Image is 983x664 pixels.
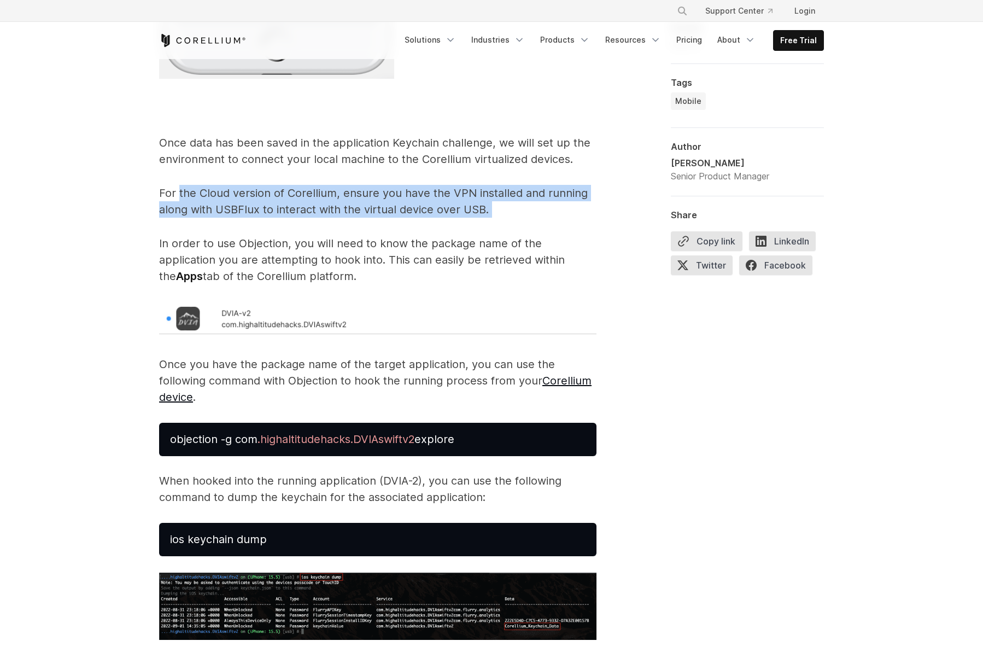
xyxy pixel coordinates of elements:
[258,433,414,446] span: .highaltitudehacks.DVIAswiftv2
[159,356,596,405] p: Once you have the package name of the target application, you can use the following command with ...
[671,231,742,251] button: Copy link
[465,30,531,50] a: Industries
[170,433,454,446] span: objection -g com explore
[170,533,267,546] span: ios keychain dump
[534,30,596,50] a: Products
[671,141,824,152] div: Author
[749,231,816,251] span: LinkedIn
[774,31,823,50] a: Free Trial
[159,573,596,640] img: iOS_Keychain_Dump
[749,231,822,255] a: LinkedIn
[671,156,769,170] div: [PERSON_NAME]
[159,135,596,167] p: Once data has been saved in the application Keychain challenge, we will set up the environment to...
[159,185,596,218] p: For the Cloud version of Corellium, ensure you have the VPN installed and running along with USBF...
[711,30,762,50] a: About
[786,1,824,21] a: Login
[671,170,769,183] div: Senior Product Manager
[675,96,701,107] span: Mobile
[159,302,596,334] img: DVIA_Installed
[159,34,246,47] a: Corellium Home
[672,1,692,21] button: Search
[671,209,824,220] div: Share
[159,374,592,404] a: Corellium device
[159,235,596,284] p: In order to use Objection, you will need to know the package name of the application you are atte...
[739,255,812,275] span: Facebook
[398,30,824,51] div: Navigation Menu
[697,1,781,21] a: Support Center
[671,255,739,279] a: Twitter
[664,1,824,21] div: Navigation Menu
[671,92,706,110] a: Mobile
[159,473,596,505] p: When hooked into the running application (DVIA-2), you can use the following command to dump the ...
[671,77,824,88] div: Tags
[398,30,463,50] a: Solutions
[671,255,733,275] span: Twitter
[670,30,709,50] a: Pricing
[739,255,819,279] a: Facebook
[176,270,203,283] strong: Apps
[599,30,668,50] a: Resources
